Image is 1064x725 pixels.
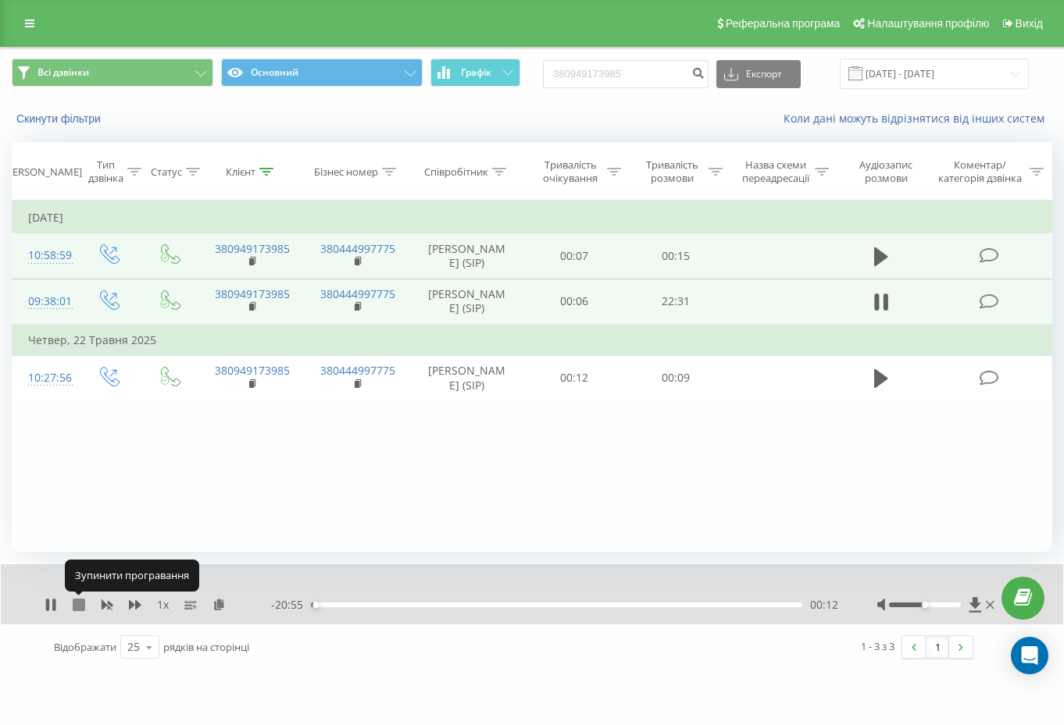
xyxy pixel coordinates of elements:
[88,158,123,185] div: Тип дзвінка
[726,17,841,30] span: Реферальна програма
[226,165,255,179] div: Клієнт
[625,279,727,325] td: 22:31
[410,279,524,325] td: [PERSON_NAME] (SIP)
[523,355,625,400] td: 00:12
[926,636,949,658] a: 1
[127,639,140,655] div: 25
[861,638,894,654] div: 1 - 3 з 3
[461,67,491,78] span: Графік
[1011,637,1048,674] div: Open Intercom Messenger
[523,279,625,325] td: 00:06
[716,60,801,88] button: Експорт
[784,111,1052,126] a: Коли дані можуть відрізнятися вiд інших систем
[810,597,838,613] span: 00:12
[37,66,89,79] span: Всі дзвінки
[12,59,213,87] button: Всі дзвінки
[846,158,926,185] div: Аудіозапис розмови
[320,363,395,378] a: 380444997775
[537,158,603,185] div: Тривалість очікування
[3,165,82,179] div: [PERSON_NAME]
[867,17,989,30] span: Налаштування профілю
[12,112,109,126] button: Скинути фільтри
[65,560,199,591] div: Зупинити програвання
[12,202,1052,233] td: [DATE]
[312,602,319,608] div: Accessibility label
[424,165,488,179] div: Співробітник
[639,158,705,185] div: Тривалість розмови
[215,363,290,378] a: 380949173985
[151,165,182,179] div: Статус
[625,233,727,279] td: 00:15
[922,602,928,608] div: Accessibility label
[215,286,290,301] a: 380949173985
[157,597,169,613] span: 1 x
[221,59,423,87] button: Основний
[410,233,524,279] td: [PERSON_NAME] (SIP)
[741,158,810,185] div: Назва схеми переадресації
[320,241,395,256] a: 380444997775
[410,355,524,400] td: [PERSON_NAME] (SIP)
[314,165,378,179] div: Бізнес номер
[934,158,1026,185] div: Коментар/категорія дзвінка
[271,597,311,613] span: - 20:55
[430,59,520,87] button: Графік
[28,363,62,393] div: 10:27:56
[320,286,395,301] a: 380444997775
[543,60,709,88] input: Пошук за номером
[523,233,625,279] td: 00:07
[12,325,1052,356] td: Четвер, 22 Травня 2025
[54,640,116,654] span: Відображати
[163,640,249,654] span: рядків на сторінці
[28,286,62,317] div: 09:38:01
[28,240,62,271] div: 10:58:59
[215,241,290,256] a: 380949173985
[625,355,727,400] td: 00:09
[1016,17,1043,30] span: Вихід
